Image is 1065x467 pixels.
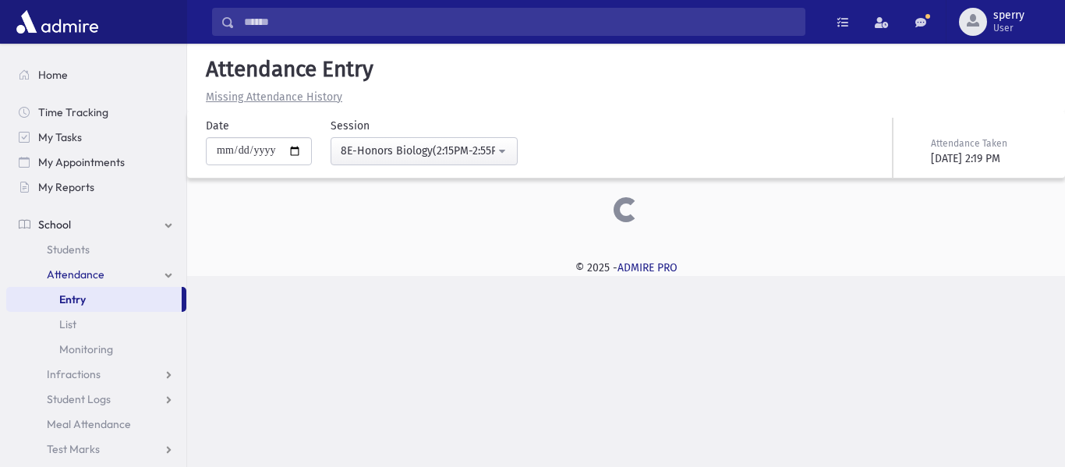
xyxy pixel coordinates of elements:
span: My Tasks [38,130,82,144]
a: List [6,312,186,337]
div: [DATE] 2:19 PM [931,150,1043,167]
span: Monitoring [59,342,113,356]
a: My Reports [6,175,186,200]
input: Search [235,8,805,36]
a: Entry [6,287,182,312]
span: User [993,22,1024,34]
span: Time Tracking [38,105,108,119]
a: My Appointments [6,150,186,175]
a: My Tasks [6,125,186,150]
span: Students [47,242,90,256]
span: sperry [993,9,1024,22]
span: My Reports [38,180,94,194]
u: Missing Attendance History [206,90,342,104]
div: Attendance Taken [931,136,1043,150]
div: 8E-Honors Biology(2:15PM-2:55PM) [341,143,495,159]
a: Infractions [6,362,186,387]
label: Date [206,118,229,134]
a: Missing Attendance History [200,90,342,104]
a: Attendance [6,262,186,287]
a: School [6,212,186,237]
a: Meal Attendance [6,412,186,437]
div: © 2025 - [212,260,1040,276]
a: Home [6,62,186,87]
button: 8E-Honors Biology(2:15PM-2:55PM) [331,137,518,165]
span: Student Logs [47,392,111,406]
span: Entry [59,292,86,306]
label: Session [331,118,370,134]
span: Meal Attendance [47,417,131,431]
span: Infractions [47,367,101,381]
a: Monitoring [6,337,186,362]
span: School [38,218,71,232]
span: Home [38,68,68,82]
a: ADMIRE PRO [617,261,678,274]
a: Students [6,237,186,262]
a: Student Logs [6,387,186,412]
h5: Attendance Entry [200,56,1053,83]
a: Test Marks [6,437,186,462]
span: Attendance [47,267,104,281]
a: Time Tracking [6,100,186,125]
span: Test Marks [47,442,100,456]
span: My Appointments [38,155,125,169]
img: AdmirePro [12,6,102,37]
span: List [59,317,76,331]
